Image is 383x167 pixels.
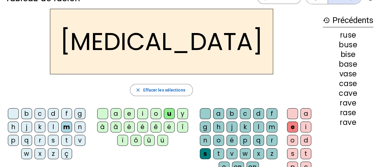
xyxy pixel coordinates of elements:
[48,148,59,159] div: z
[287,135,298,146] div: o
[323,32,373,39] div: ruse
[300,108,311,119] div: a
[323,17,330,24] mat-icon: history
[226,135,237,146] div: é
[323,99,373,107] div: rave
[323,90,373,97] div: cave
[124,108,135,119] div: e
[266,122,277,132] div: m
[74,108,85,119] div: g
[266,108,277,119] div: f
[48,122,59,132] div: l
[35,135,45,146] div: r
[130,84,193,96] button: Effacer les sélections
[213,135,224,146] div: o
[240,135,251,146] div: p
[143,86,185,94] span: Effacer les sélections
[213,108,224,119] div: a
[266,148,277,159] div: z
[300,122,311,132] div: i
[200,148,211,159] div: s
[35,108,45,119] div: c
[21,148,32,159] div: w
[111,122,121,132] div: â
[287,122,298,132] div: e
[253,148,264,159] div: x
[253,108,264,119] div: d
[253,122,264,132] div: l
[21,108,32,119] div: b
[150,122,161,132] div: ê
[144,135,155,146] div: û
[226,148,237,159] div: v
[61,108,72,119] div: f
[97,122,108,132] div: à
[137,122,148,132] div: é
[240,108,251,119] div: c
[226,108,237,119] div: b
[8,122,19,132] div: h
[323,14,373,27] h3: Précédents
[240,148,251,159] div: w
[74,135,85,146] div: v
[117,135,128,146] div: ï
[240,122,251,132] div: k
[323,61,373,68] div: base
[323,109,373,116] div: rase
[253,135,264,146] div: q
[177,108,188,119] div: y
[124,122,135,132] div: è
[48,108,59,119] div: d
[111,108,121,119] div: a
[150,108,161,119] div: o
[213,148,224,159] div: t
[177,122,188,132] div: î
[200,122,211,132] div: g
[130,135,141,146] div: ô
[74,122,85,132] div: n
[323,80,373,87] div: case
[135,87,140,93] mat-icon: close
[300,135,311,146] div: d
[21,122,32,132] div: j
[164,122,175,132] div: ë
[137,108,148,119] div: i
[50,9,273,74] h2: [MEDICAL_DATA]
[323,70,373,78] div: vase
[48,135,59,146] div: s
[266,135,277,146] div: r
[35,122,45,132] div: k
[213,122,224,132] div: h
[164,108,175,119] div: u
[323,119,373,126] div: rave
[35,148,45,159] div: x
[61,122,72,132] div: m
[226,122,237,132] div: j
[21,135,32,146] div: q
[61,148,72,159] div: ç
[200,135,211,146] div: n
[323,51,373,58] div: bise
[61,135,72,146] div: t
[300,148,311,159] div: t
[157,135,168,146] div: ü
[8,135,19,146] div: p
[287,148,298,159] div: s
[323,41,373,48] div: buse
